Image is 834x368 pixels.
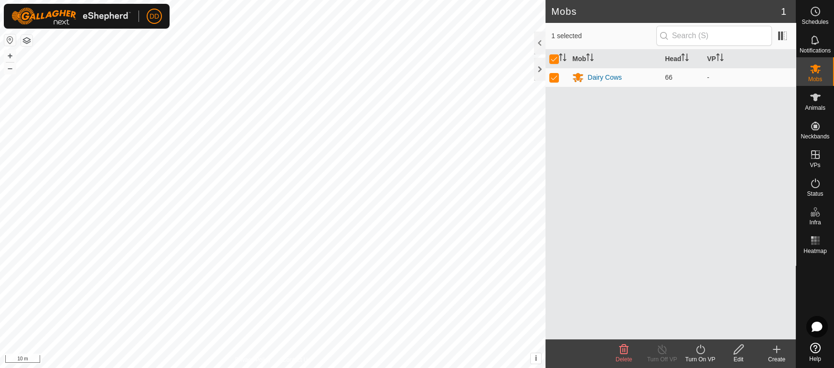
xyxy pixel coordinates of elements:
a: Privacy Policy [235,356,271,364]
span: Animals [805,105,825,111]
span: i [535,354,537,362]
span: Notifications [800,48,831,53]
button: Map Layers [21,35,32,46]
th: Mob [568,50,661,68]
p-sorticon: Activate to sort [586,55,594,63]
h2: Mobs [551,6,781,17]
span: Help [809,356,821,362]
span: Schedules [802,19,828,25]
div: Turn On VP [681,355,719,364]
span: DD [150,11,159,21]
a: Contact Us [282,356,310,364]
span: 1 selected [551,31,656,41]
span: 66 [665,74,673,81]
span: Infra [809,220,821,225]
img: Gallagher Logo [11,8,131,25]
div: Create [758,355,796,364]
a: Help [796,339,834,366]
th: VP [703,50,796,68]
div: Dairy Cows [588,73,622,83]
p-sorticon: Activate to sort [716,55,724,63]
span: Delete [616,356,632,363]
span: Heatmap [803,248,827,254]
button: i [531,353,541,364]
span: 1 [781,4,786,19]
span: Mobs [808,76,822,82]
span: Status [807,191,823,197]
button: Reset Map [4,34,16,46]
button: + [4,50,16,62]
span: VPs [810,162,820,168]
div: Turn Off VP [643,355,681,364]
span: Neckbands [801,134,829,139]
p-sorticon: Activate to sort [681,55,689,63]
th: Head [661,50,703,68]
button: – [4,63,16,74]
td: - [703,68,796,87]
div: Edit [719,355,758,364]
input: Search (S) [656,26,772,46]
p-sorticon: Activate to sort [559,55,567,63]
